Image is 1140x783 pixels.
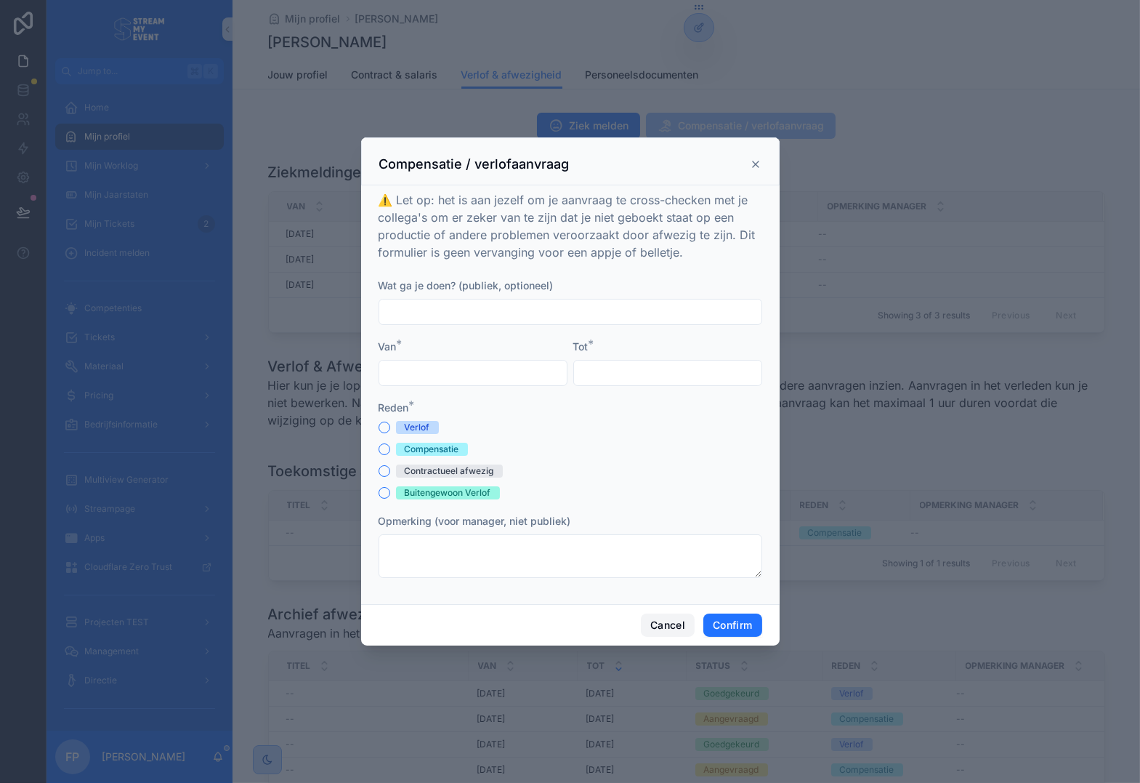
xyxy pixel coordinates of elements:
span: Reden [379,401,409,414]
h3: Compensatie / verlofaanvraag [379,156,570,173]
div: Buitengewoon Verlof [405,486,491,499]
button: Confirm [703,614,761,637]
span: ⚠️ Let op: het is aan jezelf om je aanvraag te cross-checken met je collega's om er zeker van te ... [379,193,756,260]
span: Opmerking (voor manager, niet publiek) [379,515,571,527]
div: Compensatie [405,443,459,456]
div: Verlof [405,421,430,434]
span: Tot [573,340,589,353]
span: Wat ga je doen? (publiek, optioneel) [379,279,554,292]
button: Cancel [641,614,695,637]
div: Contractueel afwezig [405,465,494,478]
span: Van [379,340,397,353]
